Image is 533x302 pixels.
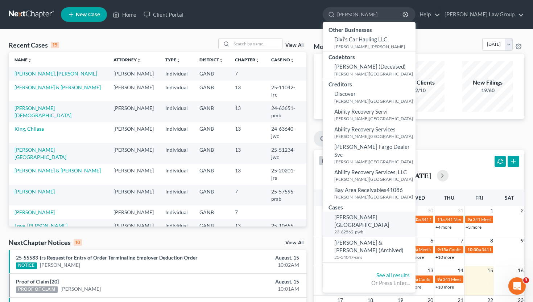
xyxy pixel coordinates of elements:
td: 13 [229,219,265,240]
span: 31 [457,206,464,215]
div: New Filings [462,78,513,87]
small: [PERSON_NAME][GEOGRAPHIC_DATA] [334,115,414,122]
a: [PERSON_NAME] Fargo Dealer Svc[PERSON_NAME][GEOGRAPHIC_DATA] [323,141,416,167]
td: [PERSON_NAME] [108,185,160,205]
a: Case Nounfold_more [271,57,294,62]
a: [PERSON_NAME] & [PERSON_NAME] [15,167,101,174]
small: [PERSON_NAME][GEOGRAPHIC_DATA] [334,176,414,182]
td: Individual [160,219,194,240]
h3: Monthly Progress [314,42,365,51]
a: Client Portal [140,8,187,21]
span: 1 [489,206,494,215]
td: [PERSON_NAME] [108,101,160,122]
span: New Case [76,12,100,17]
span: 8 [489,236,494,245]
td: Individual [160,81,194,101]
h2: [DATE] [407,172,431,179]
span: 13 [427,266,434,275]
small: [PERSON_NAME], [PERSON_NAME] [334,44,414,50]
td: Individual [160,185,194,205]
a: Typeunfold_more [165,57,181,62]
span: 9a [467,217,472,222]
span: 341 Meeting for [PERSON_NAME] & [PERSON_NAME] [421,217,525,222]
div: 15 [51,42,59,48]
div: Other Businesses [323,25,416,34]
small: 25-54047-sms [334,254,414,260]
a: +4 more [435,224,451,230]
td: 24-63651-pmb [265,101,307,122]
div: NextChapter Notices [9,238,82,247]
span: Ability Recovery Servi [334,108,388,115]
a: Bay Area Receivables41086[PERSON_NAME][GEOGRAPHIC_DATA] [323,184,416,202]
td: [PERSON_NAME] [108,67,160,80]
td: GANB [194,143,229,164]
a: View All [285,240,303,245]
td: 7 [229,185,265,205]
a: +3 more [466,224,482,230]
div: 10 [74,239,82,246]
span: [PERSON_NAME] (Deceased) [334,63,406,70]
td: GANB [194,219,229,240]
a: Home [109,8,140,21]
td: Individual [160,122,194,143]
span: 6 [430,236,434,245]
input: Search by name... [337,8,404,21]
a: +13 more [405,254,424,260]
td: 25-57595-pmb [265,185,307,205]
td: Individual [160,67,194,80]
td: [PERSON_NAME] [108,219,160,240]
span: 10:30a [467,247,481,252]
a: Nameunfold_more [15,57,32,62]
a: Chapterunfold_more [235,57,260,62]
a: [PERSON_NAME] & [PERSON_NAME] (Archived)25-54047-sms [323,237,416,262]
div: August, 15 [210,254,299,261]
span: 15 [487,266,494,275]
td: 25-10655-lrc [265,219,307,240]
button: month [319,156,338,166]
td: [PERSON_NAME] [108,164,160,184]
small: [PERSON_NAME][GEOGRAPHIC_DATA] [334,71,414,77]
a: Help [416,8,440,21]
td: 13 [229,122,265,143]
a: King, Chilasa [15,126,44,132]
td: 25-51234-jwc [265,143,307,164]
span: 30 [427,206,434,215]
a: +10 more [435,284,454,290]
a: [PERSON_NAME] & [PERSON_NAME] [15,84,101,90]
a: Ability Recovery Servi[PERSON_NAME][GEOGRAPHIC_DATA] [323,106,416,124]
a: [PERSON_NAME] [40,261,80,269]
i: unfold_more [176,58,181,62]
div: August, 15 [210,278,299,285]
a: [PERSON_NAME] Law Group [441,8,524,21]
span: 11a [437,217,445,222]
td: Individual [160,205,194,219]
a: Districtunfold_more [199,57,223,62]
span: 14 [457,266,464,275]
i: unfold_more [28,58,32,62]
span: Sat [505,195,514,201]
td: GANB [194,164,229,184]
div: Codebtors [323,52,416,61]
td: 25-20201-jrs [265,164,307,184]
a: +10 more [435,254,454,260]
a: [PERSON_NAME] [15,188,55,195]
span: 9:15a [437,247,448,252]
td: [PERSON_NAME] [108,205,160,219]
td: Individual [160,101,194,122]
small: [PERSON_NAME][GEOGRAPHIC_DATA] [334,133,414,139]
div: New Clients [394,78,445,87]
a: Attorneyunfold_more [113,57,141,62]
td: [PERSON_NAME] [108,143,160,164]
span: [PERSON_NAME] Fargo Dealer Svc [334,143,410,158]
i: unfold_more [137,58,141,62]
a: Discover[PERSON_NAME][GEOGRAPHIC_DATA] [323,88,416,106]
td: 25-11042-lrc [265,81,307,101]
td: [PERSON_NAME] [108,81,160,101]
small: [PERSON_NAME][GEOGRAPHIC_DATA] [334,98,414,104]
span: 341 Meeting for [PERSON_NAME] [443,277,508,282]
span: Dixi's Car Hauling LLC [334,36,387,42]
td: 24-63640-jwc [265,122,307,143]
a: See all results [376,272,410,278]
i: unfold_more [290,58,294,62]
span: 9a [437,277,442,282]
